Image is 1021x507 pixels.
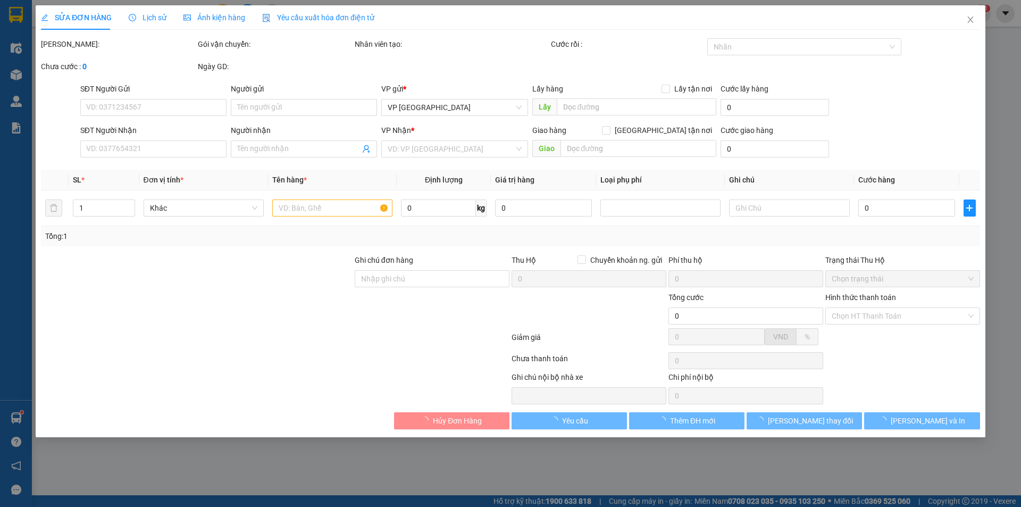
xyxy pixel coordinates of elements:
div: Phí thu hộ [668,254,823,270]
span: loading [756,417,768,424]
span: [PERSON_NAME] và In [891,415,965,427]
b: GỬI : VP [GEOGRAPHIC_DATA] [13,77,158,113]
span: plus [964,204,975,212]
span: VP Nhận [382,126,412,135]
span: [PERSON_NAME] thay đổi [768,415,853,427]
span: loading [879,417,891,424]
input: Cước giao hàng [721,140,829,157]
li: 237 [PERSON_NAME] , [GEOGRAPHIC_DATA] [99,26,445,39]
input: Cước lấy hàng [721,99,829,116]
span: clock-circle [129,14,136,21]
span: Giao [532,140,560,157]
span: Lấy hàng [532,85,563,93]
div: Người nhận [231,124,377,136]
div: Gói vận chuyển: [198,38,353,50]
input: Ghi chú đơn hàng [355,270,509,287]
span: Lịch sử [129,13,166,22]
span: Tổng cước [668,293,704,302]
input: VD: Bàn, Ghế [272,200,392,217]
span: Đơn vị tính [144,176,183,184]
img: icon [262,14,271,22]
button: Yêu cầu [512,412,627,429]
span: Giá trị hàng [495,176,534,184]
div: Chi phí nội bộ [668,371,823,387]
span: Yêu cầu xuất hóa đơn điện tử [262,13,374,22]
span: SL [73,176,82,184]
div: Ghi chú nội bộ nhà xe [512,371,666,387]
span: kg [476,200,487,217]
span: Thu Hộ [512,256,536,264]
div: VP gửi [382,83,528,95]
span: close [966,15,975,24]
span: Hủy Đơn Hàng [433,415,482,427]
button: [PERSON_NAME] thay đổi [747,412,862,429]
img: logo.jpg [13,13,66,67]
div: Trạng thái Thu Hộ [825,254,980,266]
div: [PERSON_NAME]: [41,38,196,50]
button: delete [45,200,62,217]
span: Giao hàng [532,126,566,135]
span: edit [41,14,48,21]
th: Ghi chú [725,170,854,190]
label: Hình thức thanh toán [825,293,896,302]
span: loading [658,417,670,424]
span: Cước hàng [858,176,895,184]
span: loading [550,417,562,424]
button: Hủy Đơn Hàng [394,412,509,429]
input: Dọc đường [557,98,716,115]
input: Ghi Chú [730,200,850,217]
div: Người gửi [231,83,377,95]
span: Khác [150,200,257,216]
div: SĐT Người Nhận [80,124,227,136]
th: Loại phụ phí [596,170,725,190]
b: 0 [82,62,87,71]
input: Dọc đường [560,140,716,157]
span: Tên hàng [272,176,307,184]
span: VND [773,333,788,341]
button: [PERSON_NAME] và In [865,412,980,429]
div: Tổng: 1 [45,230,394,242]
label: Cước giao hàng [721,126,773,135]
span: Chọn trạng thái [832,271,974,287]
span: user-add [363,145,371,153]
span: Định lượng [425,176,463,184]
span: loading [421,417,433,424]
span: [GEOGRAPHIC_DATA] tận nơi [610,124,716,136]
span: % [805,333,810,341]
span: picture [183,14,191,21]
div: Chưa cước : [41,61,196,72]
label: Ghi chú đơn hàng [355,256,413,264]
button: plus [964,200,975,217]
span: Yêu cầu [562,415,588,427]
label: Cước lấy hàng [721,85,768,93]
div: SĐT Người Gửi [80,83,227,95]
span: SỬA ĐƠN HÀNG [41,13,112,22]
span: Lấy [532,98,557,115]
div: Giảm giá [510,331,667,350]
button: Thêm ĐH mới [629,412,744,429]
li: Hotline: 1900 3383, ĐT/Zalo : 0862837383 [99,39,445,53]
span: Thêm ĐH mới [670,415,715,427]
span: VP Thái Bình [388,99,522,115]
span: Chuyển khoản ng. gửi [586,254,666,266]
div: Nhân viên tạo: [355,38,549,50]
div: Chưa thanh toán [510,353,667,371]
button: Close [956,5,985,35]
span: Lấy tận nơi [670,83,716,95]
div: Ngày GD: [198,61,353,72]
div: Cước rồi : [551,38,706,50]
span: Ảnh kiện hàng [183,13,245,22]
